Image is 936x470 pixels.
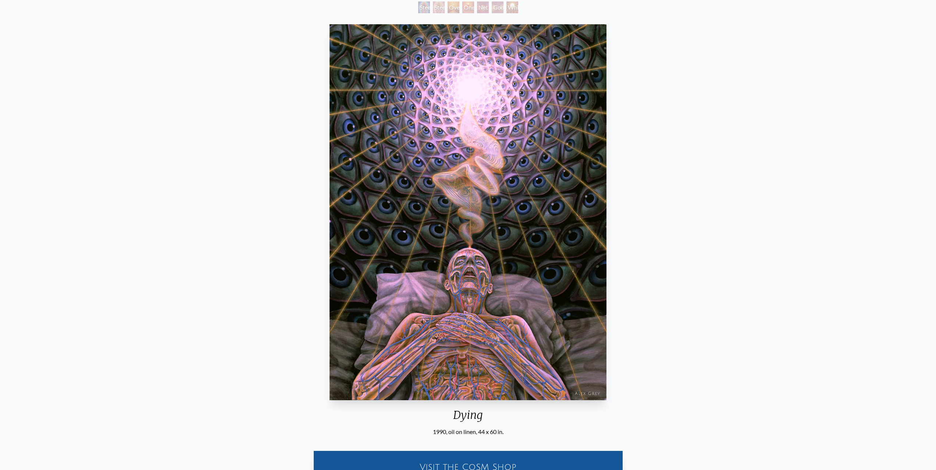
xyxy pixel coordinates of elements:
[492,1,503,13] div: Godself
[506,1,518,13] div: White Light
[477,1,489,13] div: Net of Being
[327,408,609,427] div: Dying
[327,427,609,436] div: 1990, oil on linen, 44 x 60 in.
[418,1,430,13] div: Steeplehead 1
[330,24,606,400] img: Dying-1990-Alex-Grey-watermarked.jpg
[433,1,445,13] div: Steeplehead 2
[462,1,474,13] div: One
[448,1,459,13] div: Oversoul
